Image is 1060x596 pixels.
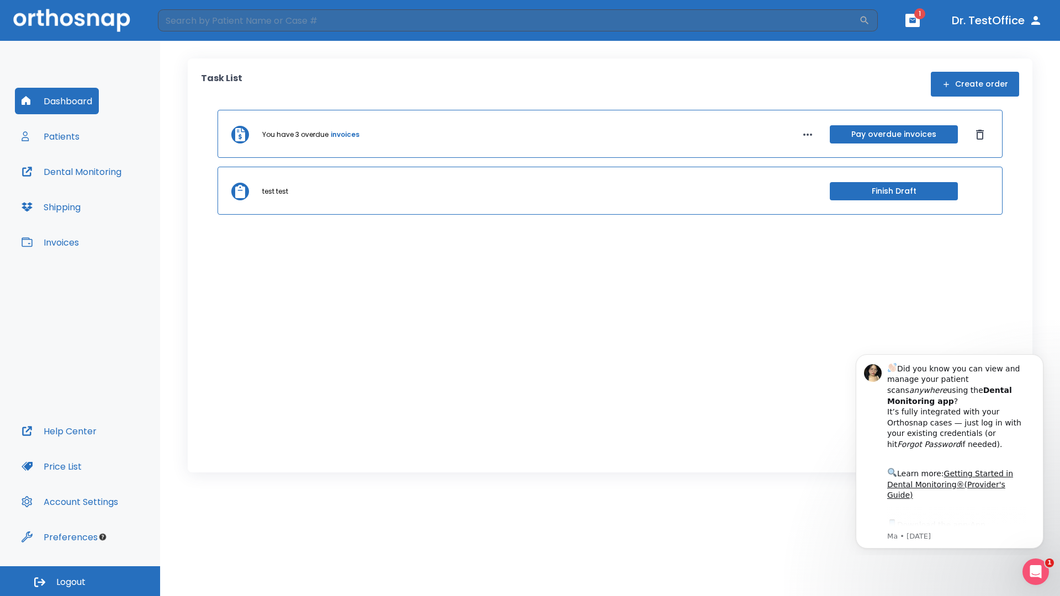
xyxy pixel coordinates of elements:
[839,344,1060,555] iframe: Intercom notifications message
[914,8,925,19] span: 1
[13,9,130,31] img: Orthosnap
[15,453,88,480] button: Price List
[830,182,958,200] button: Finish Draft
[15,194,87,220] button: Shipping
[331,130,359,140] a: invoices
[15,488,125,515] button: Account Settings
[48,187,187,197] p: Message from Ma, sent 8w ago
[931,72,1019,97] button: Create order
[48,173,187,230] div: Download the app: | ​ Let us know if you need help getting started!
[56,576,86,588] span: Logout
[830,125,958,143] button: Pay overdue invoices
[48,176,146,196] a: App Store
[158,9,859,31] input: Search by Patient Name or Case #
[15,229,86,256] button: Invoices
[15,88,99,114] button: Dashboard
[15,123,86,150] button: Patients
[947,10,1047,30] button: Dr. TestOffice
[15,524,104,550] button: Preferences
[971,126,989,143] button: Dismiss
[1045,558,1054,567] span: 1
[1022,558,1049,585] iframe: Intercom live chat
[15,158,128,185] button: Dental Monitoring
[262,187,288,196] p: test test
[201,72,242,97] p: Task List
[15,418,103,444] button: Help Center
[98,532,108,542] div: Tooltip anchor
[187,17,196,26] button: Dismiss notification
[262,130,328,140] p: You have 3 overdue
